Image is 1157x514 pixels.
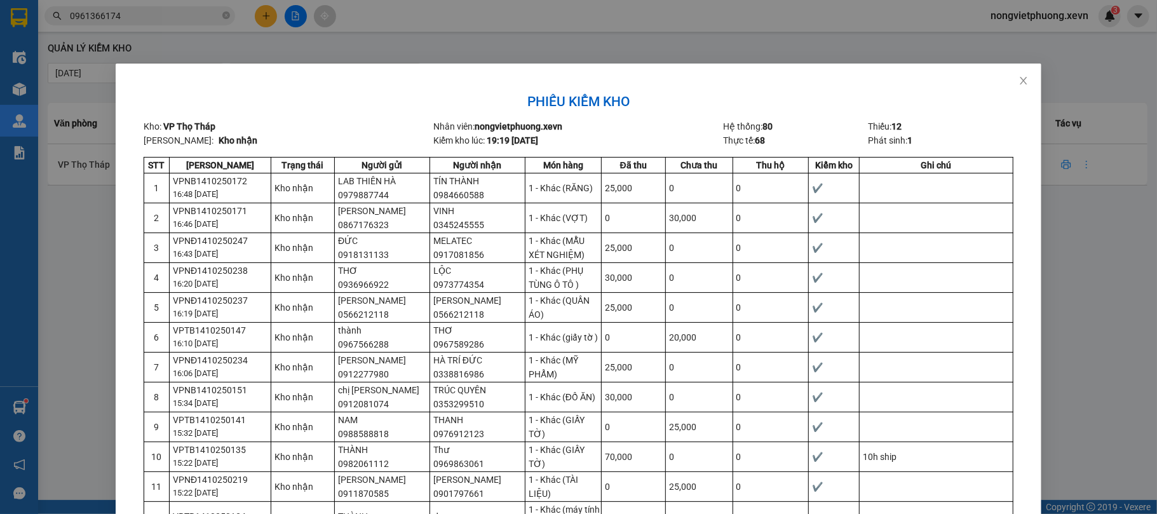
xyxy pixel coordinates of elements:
td: 0 [733,233,809,262]
td: 25,000 [665,412,733,442]
div: Kiểm kho lúc: [433,133,723,147]
div: 1 - Khác (GIẤY TỜ) [529,443,600,471]
td: 0 [665,233,733,262]
span: ✔ [813,362,823,372]
div: 15:34 [DATE] [173,397,270,410]
strong: 12 [892,121,902,132]
div: 1 - Khác (PHỤ TÙNG Ô TÔ ) [529,264,600,292]
td: 0 [665,292,733,322]
div: VPNĐ1410250247 [173,234,270,248]
td: THÀNH 0982061112 [335,442,430,471]
h2: Phiếu kiểm kho [144,91,1013,112]
div: 1 - Khác (QUẦN ÁO) [529,294,600,321]
span: close [1018,76,1029,86]
td: 0 [602,471,666,501]
span: Kho nhận [274,183,313,193]
td: 0 [733,412,809,442]
td: 25,000 [665,471,733,501]
div: VPNB1410250172 [173,174,270,188]
td: 0 [733,322,809,352]
td: 30,000 [602,382,666,412]
td: NAM 0988588818 [335,412,430,442]
strong: VP Thọ Tháp [163,121,215,132]
td: [PERSON_NAME] 0901797661 [430,471,525,501]
td: 0 [602,412,666,442]
div: Kho: [144,119,433,133]
div: 1 - Khác (MỸ PHẨM) [529,353,600,381]
span: Kho nhận [274,422,313,432]
div: 16:48 [DATE] [173,188,270,201]
td: MELATEC 0917081856 [430,233,525,262]
td: 0 [733,382,809,412]
td: THƠ 0936966922 [335,262,430,292]
td: 0 [665,173,733,203]
td: 0 [665,382,733,412]
div: 16:20 [DATE] [173,278,270,290]
td: 1 [144,173,170,203]
th: Người gửi [335,157,430,173]
td: 20,000 [665,322,733,352]
td: [PERSON_NAME] 0566212118 [430,292,525,322]
span: ✔ [813,422,823,432]
div: 1 - Khác (RĂNG) [529,181,600,195]
td: 0 [733,203,809,233]
td: TRÚC QUYÊN 0353299510 [430,382,525,412]
div: Hệ thống: [724,119,869,133]
div: VPNĐ1410250219 [173,473,270,487]
th: Trạng thái [271,157,335,173]
div: [PERSON_NAME]: [144,133,433,147]
td: 4 [144,262,170,292]
div: Nhân viên: [433,119,723,133]
strong: 68 [755,135,766,145]
div: VPNB1410250171 [173,204,270,218]
span: Kho nhận [274,302,313,313]
th: Kiểm kho [809,157,860,173]
span: Kho nhận [219,135,257,145]
span: Kho nhận [274,213,313,223]
div: 1 - Khác (GIẤY TỜ) [529,413,600,441]
td: 25,000 [602,173,666,203]
span: Kho nhận [274,392,313,402]
span: ✔ [813,183,823,193]
div: VPTB1410250135 [173,443,270,457]
td: 30,000 [665,203,733,233]
span: Kho nhận [274,482,313,492]
td: 0 [733,173,809,203]
td: thành 0967566288 [335,322,430,352]
td: 10h ship [860,442,1013,471]
span: ✔ [813,243,823,253]
strong: 80 [763,121,773,132]
td: 0 [602,203,666,233]
td: 0 [733,352,809,382]
span: Kho nhận [274,362,313,372]
th: STT [144,157,170,173]
div: 1 - Khác (ĐỒ ĂN) [529,390,600,404]
td: 25,000 [602,292,666,322]
td: HÀ TRÍ ĐỨC 0338816986 [430,352,525,382]
div: 1 - Khác (TÀI LIỆU) [529,473,600,501]
div: Thực tế: [724,133,869,147]
button: Close [1006,64,1041,99]
span: Kho nhận [274,452,313,462]
td: THANH 0976912123 [430,412,525,442]
span: ✔ [813,482,823,492]
td: LAB THIÊN HÀ 0979887744 [335,173,430,203]
th: Người nhận [430,157,525,173]
td: 10 [144,442,170,471]
div: VPNB1410250151 [173,383,270,397]
div: 16:06 [DATE] [173,367,270,380]
div: Thiếu: [869,119,1013,133]
th: Món hàng [525,157,602,173]
div: VPTB1410250147 [173,323,270,337]
td: 8 [144,382,170,412]
div: 1 - Khác (VỢT) [529,211,600,225]
td: 0 [733,471,809,501]
td: THƠ 0967589286 [430,322,525,352]
td: 9 [144,412,170,442]
td: 0 [602,322,666,352]
td: 0 [665,262,733,292]
td: 70,000 [602,442,666,471]
td: [PERSON_NAME] 0566212118 [335,292,430,322]
td: 5 [144,292,170,322]
td: 11 [144,471,170,501]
